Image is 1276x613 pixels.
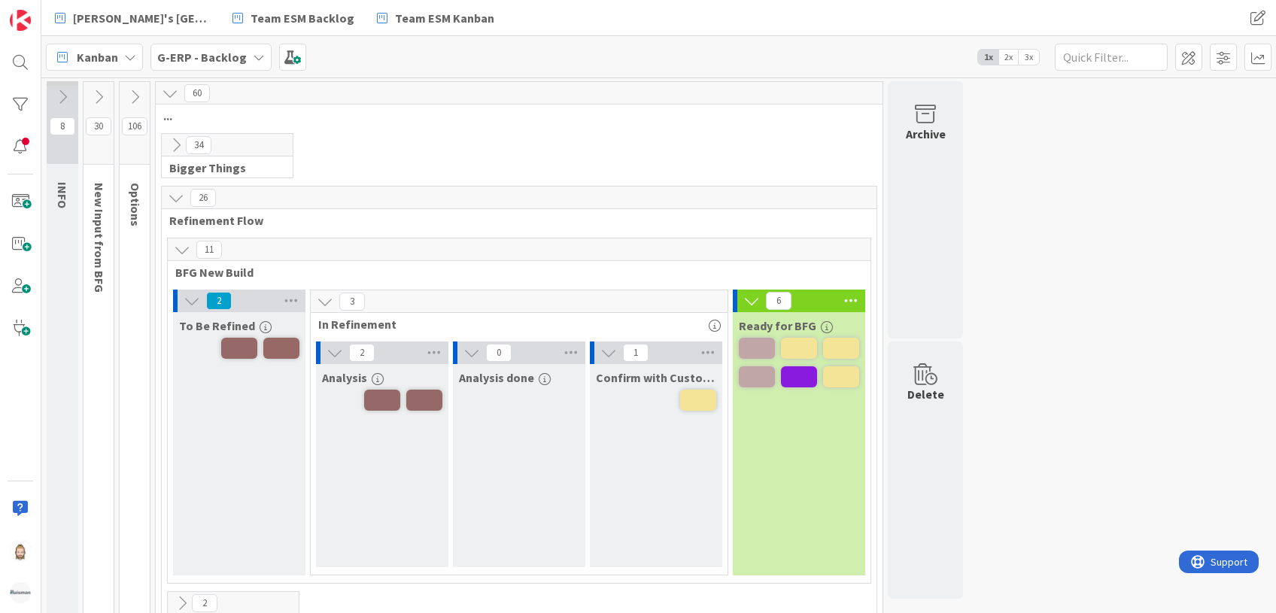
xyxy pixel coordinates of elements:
span: Bigger Things [169,160,274,175]
span: 1x [978,50,998,65]
span: Support [32,2,68,20]
span: 2 [206,292,232,310]
img: Visit kanbanzone.com [10,10,31,31]
span: 106 [122,117,147,135]
span: Kanban [77,48,118,66]
input: Quick Filter... [1055,44,1168,71]
span: Team ESM Backlog [251,9,354,27]
img: Rv [10,540,31,561]
span: Analysis done [459,370,534,385]
a: [PERSON_NAME]'s [GEOGRAPHIC_DATA] [46,5,219,32]
span: 30 [86,117,111,135]
span: 11 [196,241,222,259]
span: 8 [50,117,75,135]
span: 34 [186,136,211,154]
span: In Refinement [318,317,709,332]
span: New Input from BFG [92,183,107,293]
span: INFO [55,182,70,208]
span: To Be Refined [179,318,255,333]
span: Ready for BFG [739,318,816,333]
div: Archive [906,125,946,143]
a: Team ESM Backlog [223,5,363,32]
span: ... [163,108,864,123]
span: Analysis [322,370,367,385]
span: 0 [486,344,512,362]
span: 6 [766,292,791,310]
span: 2x [998,50,1019,65]
span: 26 [190,189,216,207]
span: 3x [1019,50,1039,65]
span: Options [128,183,143,226]
b: G-ERP - Backlog [157,50,247,65]
div: Delete [907,385,944,403]
img: avatar [10,582,31,603]
a: Team ESM Kanban [368,5,503,32]
span: 2 [192,594,217,612]
span: 3 [339,293,365,311]
span: 60 [184,84,210,102]
span: Refinement Flow [169,213,858,228]
span: Team ESM Kanban [395,9,494,27]
span: Confirm with Customer [596,370,716,385]
span: 2 [349,344,375,362]
span: BFG New Build [175,265,852,280]
span: [PERSON_NAME]'s [GEOGRAPHIC_DATA] [73,9,210,27]
span: 1 [623,344,649,362]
